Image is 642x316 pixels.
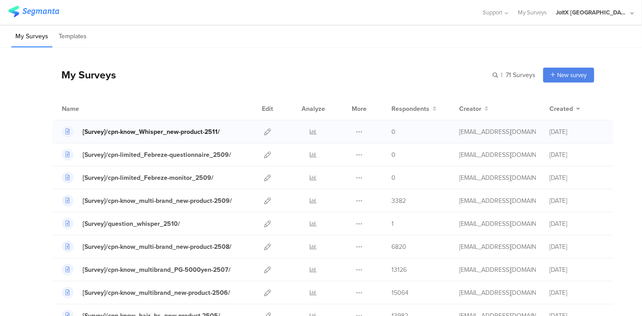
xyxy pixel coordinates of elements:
div: Name [62,104,116,114]
div: [DATE] [549,288,604,298]
div: [DATE] [549,265,604,275]
a: [Survey]/cpn-know_multibrand_PG-5000yen-2507/ [62,264,231,275]
a: [Survey]/cpn-know_multi-brand_new-product-2508/ [62,241,232,252]
div: [Survey]/cpn-know_multibrand_PG-5000yen-2507/ [83,265,231,275]
div: kumai.ik@pg.com [459,196,536,206]
a: [Survey]/cpn-limited_Febreze-questionnaire_2509/ [62,149,231,160]
div: kumai.ik@pg.com [459,219,536,229]
a: [Survey]/cpn-know_multibrand_new-product-2506/ [62,287,230,298]
div: [DATE] [549,242,604,252]
div: [DATE] [549,196,604,206]
span: 13126 [391,265,407,275]
span: 71 Surveys [506,70,535,80]
span: 0 [391,150,395,160]
div: kumai.ik@pg.com [459,288,536,298]
div: kumai.ik@pg.com [459,242,536,252]
button: Created [549,104,580,114]
span: 15064 [391,288,409,298]
a: [Survey]/cpn-know_Whisper_new-product-2511/ [62,126,220,137]
img: segmanta logo [8,6,59,17]
button: Respondents [391,104,437,114]
div: [Survey]/cpn-limited_Febreze-questionnaire_2509/ [83,150,231,160]
span: Support [483,8,503,17]
div: kumai.ik@pg.com [459,127,536,137]
span: 3382 [391,196,406,206]
div: My Surveys [52,67,116,82]
div: kumai.ik@pg.com [459,265,536,275]
div: [DATE] [549,219,604,229]
div: [Survey]/cpn-limited_Febreze-monitor_2509/ [83,173,214,183]
span: Respondents [391,104,429,114]
div: [Survey]/cpn-know_multi-brand_new-product-2508/ [83,242,232,252]
div: kumai.ik@pg.com [459,150,536,160]
div: [Survey]/cpn-know_multibrand_new-product-2506/ [83,288,230,298]
button: Creator [459,104,488,114]
a: [Survey]/cpn-limited_Febreze-monitor_2509/ [62,172,214,183]
span: | [500,70,504,80]
span: New survey [557,71,586,79]
span: 1 [391,219,394,229]
span: Creator [459,104,481,114]
span: 0 [391,173,395,183]
span: Created [549,104,573,114]
div: [Survey]/question_whisper_2510/ [83,219,180,229]
div: [Survey]/cpn-know_Whisper_new-product-2511/ [83,127,220,137]
a: [Survey]/question_whisper_2510/ [62,218,180,229]
div: [DATE] [549,173,604,183]
span: 0 [391,127,395,137]
li: My Surveys [11,26,52,47]
div: Analyze [300,97,327,120]
div: JoltX [GEOGRAPHIC_DATA] [556,8,628,17]
div: kumai.ik@pg.com [459,173,536,183]
li: Templates [55,26,91,47]
span: 6820 [391,242,406,252]
div: [DATE] [549,127,604,137]
div: More [349,97,369,120]
a: [Survey]/cpn-know_multi-brand_new-product-2509/ [62,195,232,206]
div: [DATE] [549,150,604,160]
div: Edit [258,97,277,120]
div: [Survey]/cpn-know_multi-brand_new-product-2509/ [83,196,232,206]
